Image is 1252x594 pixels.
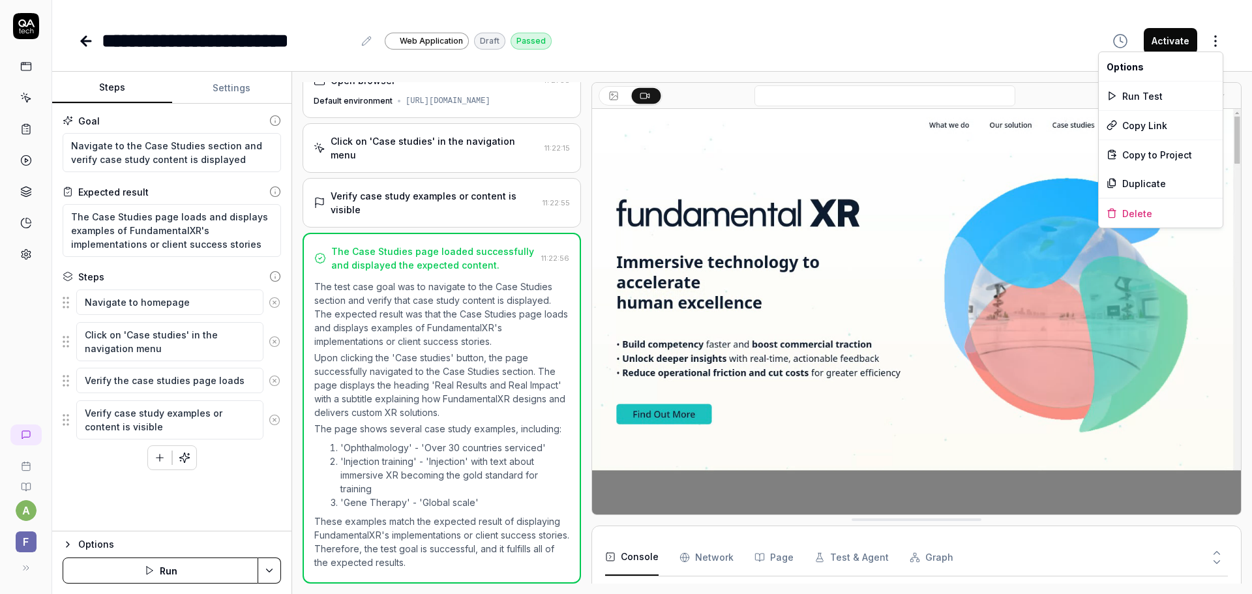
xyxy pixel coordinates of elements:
div: Duplicate [1099,169,1223,198]
div: Run Test [1099,82,1223,110]
span: Options [1107,60,1144,74]
div: Delete [1099,199,1223,228]
span: Copy to Project [1122,148,1192,162]
div: Copy Link [1099,111,1223,140]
